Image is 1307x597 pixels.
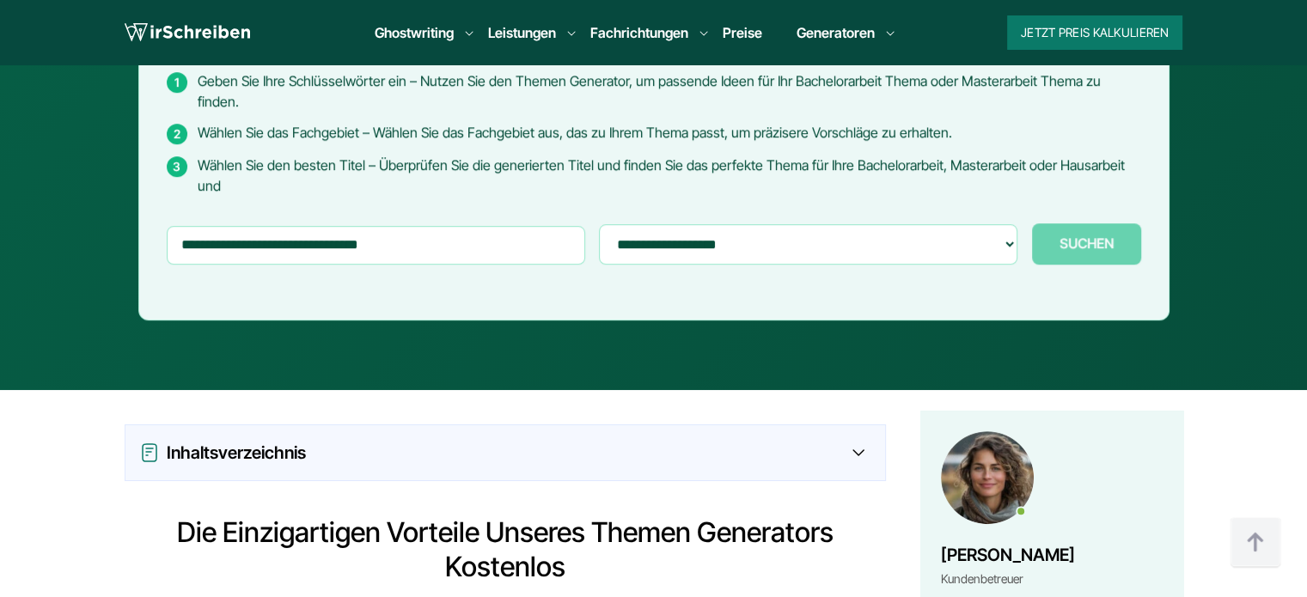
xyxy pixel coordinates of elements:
button: SUCHEN [1032,223,1141,265]
a: Preise [723,24,762,41]
div: Kundenbetreuer [941,569,1075,589]
span: 1 [167,72,187,93]
li: Wählen Sie das Fachgebiet – Wählen Sie das Fachgebiet aus, das zu Ihrem Thema passt, um präzisere... [167,122,1141,144]
li: Wählen Sie den besten Titel – Überprüfen Sie die generierten Titel und finden Sie das perfekte Th... [167,155,1141,196]
a: Ghostwriting [375,22,454,43]
a: Leistungen [488,22,556,43]
li: Geben Sie Ihre Schlüsselwörter ein – Nutzen Sie den Themen Generator, um passende Ideen für Ihr B... [167,70,1141,112]
span: 3 [167,156,187,177]
img: logo wirschreiben [125,20,250,46]
img: button top [1230,517,1281,569]
span: SUCHEN [1060,235,1114,251]
div: Inhaltsverzeichnis [139,439,871,466]
span: 2 [167,124,187,144]
img: Maria Kaufman [941,431,1034,524]
a: Generatoren [797,22,875,43]
a: Fachrichtungen [590,22,688,43]
div: [PERSON_NAME] [941,541,1075,569]
h2: Die einzigartigen Vorteile unseres Themen Generators kostenlos [125,515,886,584]
button: Jetzt Preis kalkulieren [1007,15,1182,50]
